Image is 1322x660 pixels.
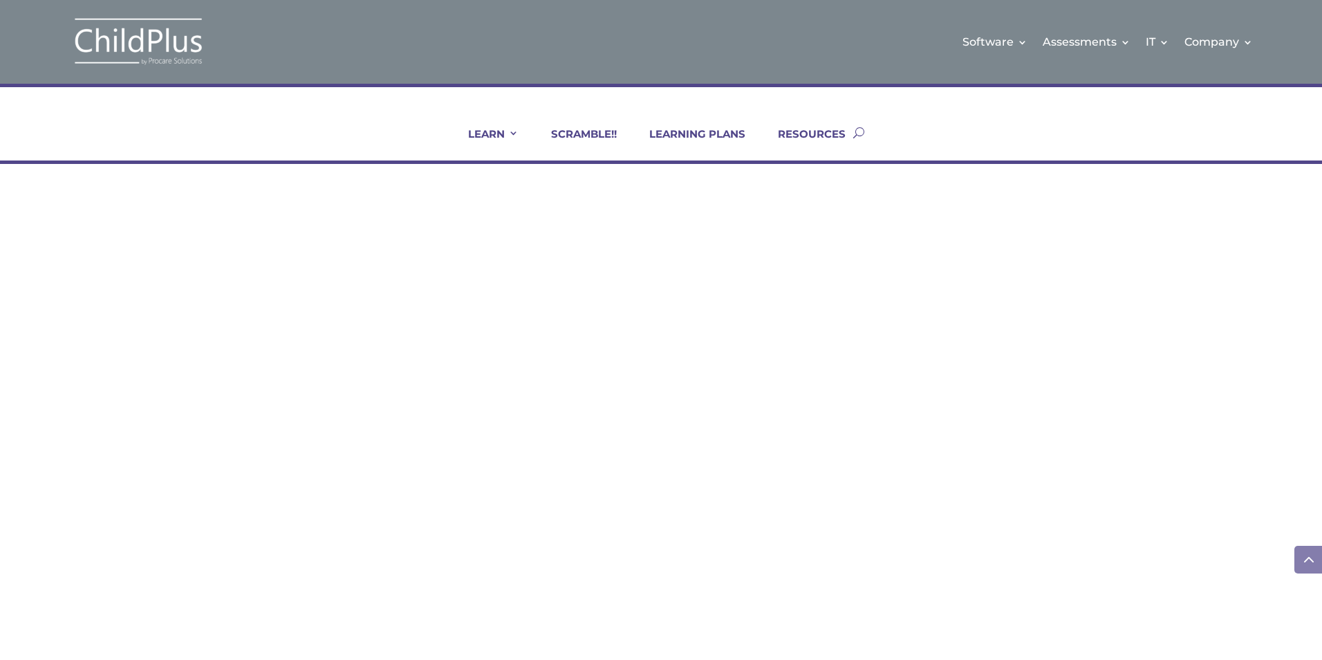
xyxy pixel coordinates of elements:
a: SCRAMBLE!! [534,127,617,161]
a: LEARNING PLANS [632,127,745,161]
a: Software [962,14,1027,70]
a: IT [1146,14,1169,70]
a: Assessments [1043,14,1130,70]
a: LEARN [451,127,519,161]
a: RESOURCES [761,127,846,161]
a: Company [1184,14,1253,70]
